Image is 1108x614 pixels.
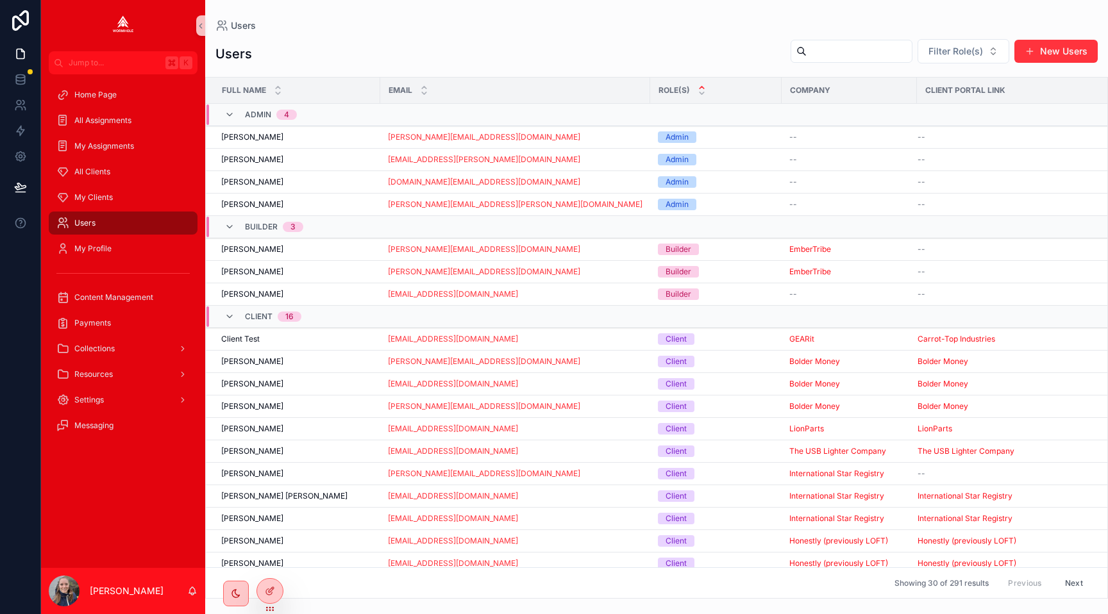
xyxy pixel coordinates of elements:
[666,356,687,367] div: Client
[789,401,840,411] span: Bolder Money
[918,401,1093,411] a: Bolder Money
[74,115,131,126] span: All Assignments
[658,558,774,569] a: Client
[789,513,909,524] a: International Star Registry
[388,334,518,344] a: [EMAIL_ADDRESS][DOMAIN_NAME]
[49,414,197,437] a: Messaging
[221,469,283,479] span: [PERSON_NAME]
[666,131,689,143] div: Admin
[658,199,774,210] a: Admin
[659,85,690,95] span: Role(s)
[49,212,197,235] a: Users
[215,19,256,32] a: Users
[74,141,134,151] span: My Assignments
[789,356,840,367] a: Bolder Money
[221,491,373,501] a: [PERSON_NAME] [PERSON_NAME]
[221,401,373,411] a: [PERSON_NAME]
[231,19,256,32] span: Users
[388,446,642,456] a: [EMAIL_ADDRESS][DOMAIN_NAME]
[789,244,831,254] a: EmberTribe
[789,424,824,434] span: LionParts
[789,289,797,299] span: --
[789,154,909,165] a: --
[918,199,925,210] span: --
[245,311,273,322] span: Client
[658,356,774,367] a: Client
[789,513,884,524] span: International Star Registry
[221,132,373,142] a: [PERSON_NAME]
[221,244,283,254] span: [PERSON_NAME]
[658,490,774,502] a: Client
[221,379,373,389] a: [PERSON_NAME]
[221,356,283,367] span: [PERSON_NAME]
[221,132,283,142] span: [PERSON_NAME]
[666,423,687,435] div: Client
[789,154,797,165] span: --
[221,177,373,187] a: [PERSON_NAME]
[388,154,642,165] a: [EMAIL_ADDRESS][PERSON_NAME][DOMAIN_NAME]
[221,154,283,165] span: [PERSON_NAME]
[666,333,687,345] div: Client
[658,333,774,345] a: Client
[789,424,909,434] a: LionParts
[388,177,642,187] a: [DOMAIN_NAME][EMAIL_ADDRESS][DOMAIN_NAME]
[388,401,580,411] a: [PERSON_NAME][EMAIL_ADDRESS][DOMAIN_NAME]
[74,292,153,303] span: Content Management
[74,167,110,177] span: All Clients
[894,578,989,588] span: Showing 30 of 291 results
[666,266,691,278] div: Builder
[388,424,642,434] a: [EMAIL_ADDRESS][DOMAIN_NAME]
[388,289,642,299] a: [EMAIL_ADDRESS][DOMAIN_NAME]
[388,536,518,546] a: [EMAIL_ADDRESS][DOMAIN_NAME]
[918,177,925,187] span: --
[789,446,886,456] a: The USB Lighter Company
[113,15,133,36] img: App logo
[221,491,348,501] span: [PERSON_NAME] [PERSON_NAME]
[918,244,925,254] span: --
[74,344,115,354] span: Collections
[49,363,197,386] a: Resources
[918,289,925,299] span: --
[918,446,1093,456] a: The USB Lighter Company
[74,369,113,379] span: Resources
[49,109,197,132] a: All Assignments
[221,424,283,434] span: [PERSON_NAME]
[789,469,884,479] a: International Star Registry
[666,378,687,390] div: Client
[918,132,1093,142] a: --
[658,244,774,255] a: Builder
[918,491,1093,501] a: International Star Registry
[918,558,1016,568] a: Honestly (previously LOFT)
[74,218,96,228] span: Users
[658,266,774,278] a: Builder
[49,337,197,360] a: Collections
[221,154,373,165] a: [PERSON_NAME]
[789,536,909,546] a: Honestly (previously LOFT)
[388,267,642,277] a: [PERSON_NAME][EMAIL_ADDRESS][DOMAIN_NAME]
[928,45,983,58] span: Filter Role(s)
[49,135,197,158] a: My Assignments
[789,356,909,367] a: Bolder Money
[918,244,1093,254] a: --
[789,558,909,568] a: Honestly (previously LOFT)
[789,244,909,254] a: EmberTribe
[658,131,774,143] a: Admin
[918,513,1093,524] a: International Star Registry
[666,445,687,457] div: Client
[789,491,884,501] a: International Star Registry
[789,334,909,344] a: GEARit
[666,244,691,255] div: Builder
[221,446,373,456] a: [PERSON_NAME]
[388,289,518,299] a: [EMAIL_ADDRESS][DOMAIN_NAME]
[221,177,283,187] span: [PERSON_NAME]
[789,199,797,210] span: --
[666,490,687,502] div: Client
[918,39,1009,63] button: Select Button
[789,558,888,568] span: Honestly (previously LOFT)
[789,267,909,277] a: EmberTribe
[918,356,968,367] span: Bolder Money
[49,160,197,183] a: All Clients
